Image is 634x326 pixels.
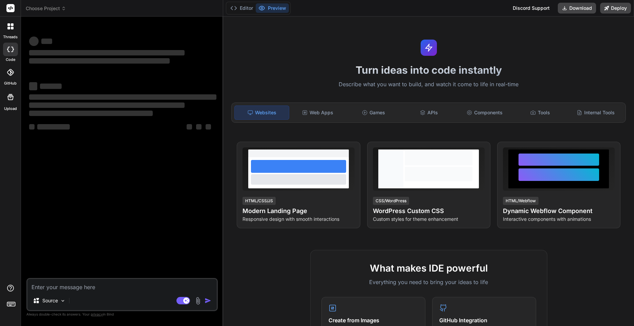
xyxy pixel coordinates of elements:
div: Components [458,106,512,120]
h4: Dynamic Webflow Component [503,206,615,216]
div: HTML/Webflow [503,197,538,205]
span: ‌ [40,84,62,89]
label: threads [3,34,18,40]
label: Upload [4,106,17,112]
div: Discord Support [509,3,554,14]
h4: Modern Landing Page [242,206,354,216]
label: GitHub [4,80,17,86]
span: ‌ [37,124,70,130]
span: ‌ [196,124,202,130]
h4: Create from Images [329,316,418,324]
span: ‌ [29,111,153,116]
button: Preview [256,3,289,13]
h4: GitHub Integration [439,316,529,324]
h1: Turn ideas into code instantly [227,64,630,76]
span: ‌ [29,124,35,130]
span: ‌ [187,124,192,130]
p: Interactive components with animations [503,216,615,223]
span: ‌ [29,58,170,64]
button: Deploy [600,3,631,14]
p: Custom styles for theme enhancement [373,216,485,223]
label: code [6,57,15,63]
span: ‌ [29,37,39,46]
p: Source [42,297,58,304]
img: icon [205,297,211,304]
span: ‌ [29,82,37,90]
p: Describe what you want to build, and watch it come to life in real-time [227,80,630,89]
div: APIs [402,106,456,120]
div: Tools [513,106,567,120]
img: Pick Models [60,298,66,304]
span: privacy [91,312,103,316]
p: Responsive design with smooth interactions [242,216,354,223]
span: ‌ [29,94,216,100]
span: ‌ [41,39,52,44]
h2: What makes IDE powerful [321,261,536,275]
span: ‌ [29,102,185,108]
div: Games [346,106,400,120]
div: CSS/WordPress [373,197,409,205]
div: Web Apps [291,106,345,120]
button: Editor [228,3,256,13]
div: Websites [234,106,289,120]
div: HTML/CSS/JS [242,197,276,205]
div: Internal Tools [569,106,623,120]
span: Choose Project [26,5,66,12]
p: Always double-check its answers. Your in Bind [26,311,218,318]
button: Download [558,3,596,14]
h4: WordPress Custom CSS [373,206,485,216]
img: attachment [194,297,202,305]
p: Everything you need to bring your ideas to life [321,278,536,286]
span: ‌ [29,50,185,55]
span: ‌ [206,124,211,130]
